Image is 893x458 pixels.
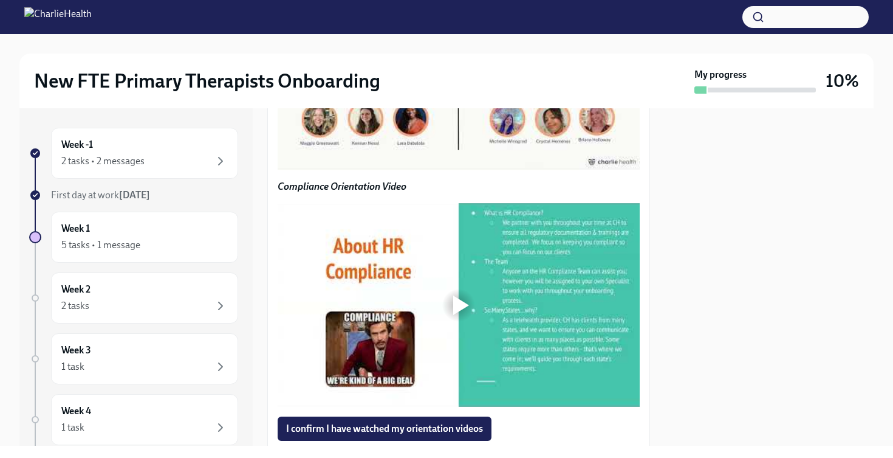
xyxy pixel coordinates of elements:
div: 5 tasks • 1 message [61,238,140,252]
a: Week 41 task [29,394,238,445]
strong: My progress [694,68,747,82]
a: First day at work[DATE] [29,189,238,202]
div: 1 task [61,360,84,373]
span: First day at work [51,189,150,201]
h6: Week 3 [61,344,91,357]
strong: [DATE] [119,189,150,201]
a: Week -12 tasks • 2 messages [29,128,238,179]
h6: Week 4 [61,404,91,418]
div: 2 tasks • 2 messages [61,154,145,168]
a: Week 31 task [29,333,238,384]
h2: New FTE Primary Therapists Onboarding [34,69,380,93]
h6: Week -1 [61,138,93,151]
div: 1 task [61,421,84,434]
a: Week 22 tasks [29,272,238,324]
span: I confirm I have watched my orientation videos [286,423,483,435]
h6: Week 2 [61,283,91,296]
h6: Week 1 [61,222,90,235]
a: Week 15 tasks • 1 message [29,212,238,263]
strong: Compliance Orientation Video [278,181,406,192]
div: 2 tasks [61,299,89,313]
button: I confirm I have watched my orientation videos [278,417,491,441]
h3: 10% [826,70,859,92]
img: CharlieHealth [24,7,92,27]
